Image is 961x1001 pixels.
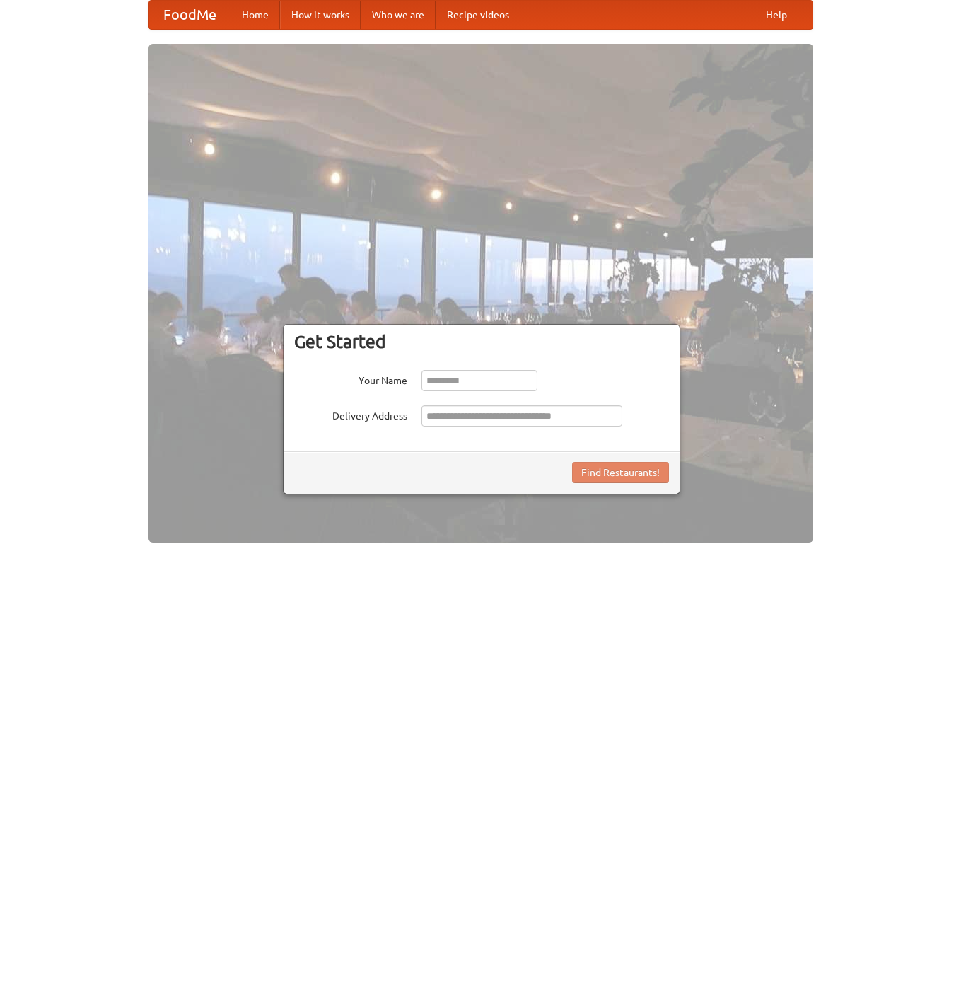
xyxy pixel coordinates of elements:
[294,405,407,423] label: Delivery Address
[572,462,669,483] button: Find Restaurants!
[436,1,520,29] a: Recipe videos
[755,1,798,29] a: Help
[361,1,436,29] a: Who we are
[294,331,669,352] h3: Get Started
[231,1,280,29] a: Home
[280,1,361,29] a: How it works
[149,1,231,29] a: FoodMe
[294,370,407,388] label: Your Name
